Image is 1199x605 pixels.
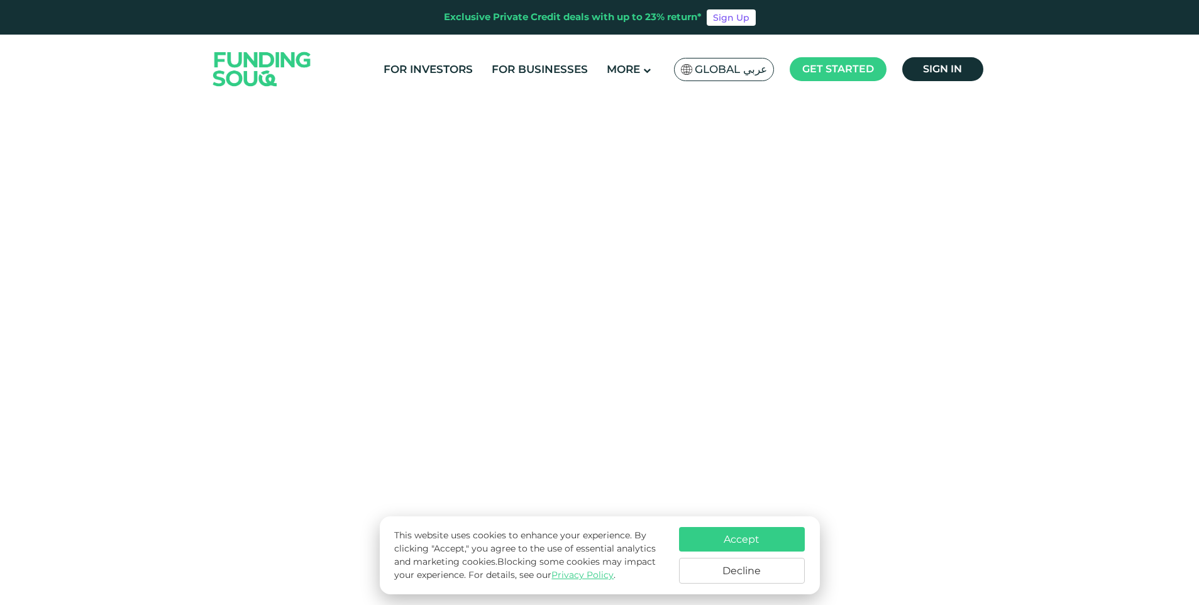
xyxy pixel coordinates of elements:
[679,527,805,552] button: Accept
[923,63,962,75] span: Sign in
[695,62,767,77] span: Global عربي
[679,558,805,584] button: Decline
[444,10,702,25] div: Exclusive Private Credit deals with up to 23% return*
[394,556,656,580] span: Blocking some cookies may impact your experience.
[551,569,614,580] a: Privacy Policy
[489,59,591,80] a: For Businesses
[468,569,616,580] span: For details, see our .
[707,9,756,26] a: Sign Up
[902,57,983,81] a: Sign in
[380,59,476,80] a: For Investors
[681,64,692,75] img: SA Flag
[201,37,324,101] img: Logo
[607,63,640,75] span: More
[394,529,666,582] p: This website uses cookies to enhance your experience. By clicking "Accept," you agree to the use ...
[802,63,874,75] span: Get started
